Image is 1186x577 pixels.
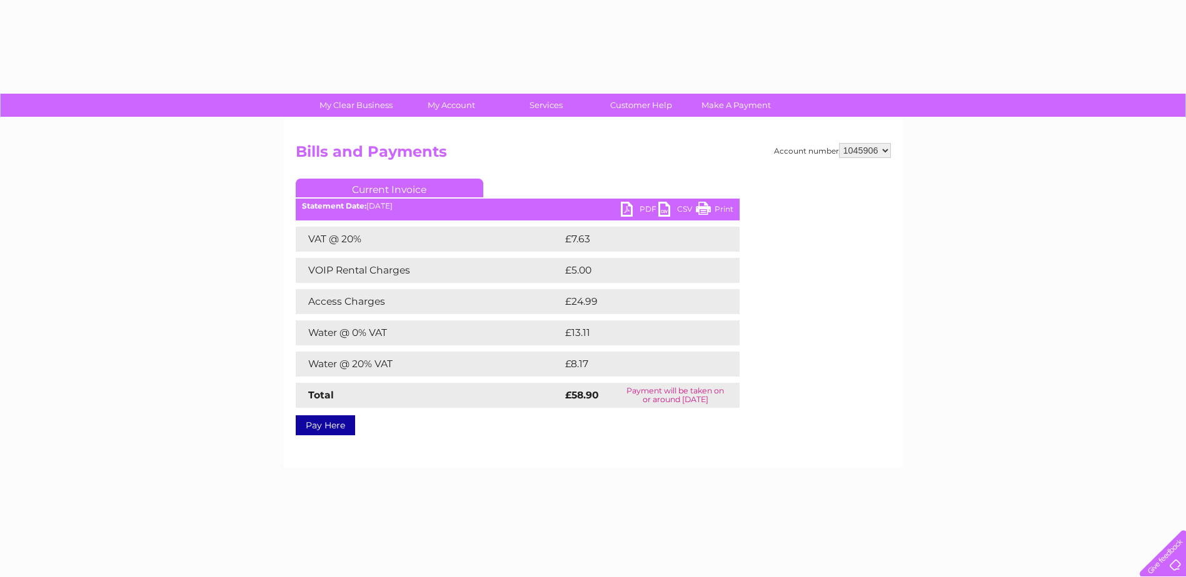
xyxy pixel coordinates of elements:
[562,227,710,252] td: £7.63
[400,94,503,117] a: My Account
[562,258,711,283] td: £5.00
[562,289,715,314] td: £24.99
[774,143,891,158] div: Account number
[565,389,599,401] strong: £58.90
[302,201,366,210] b: Statement Date:
[296,352,562,377] td: Water @ 20% VAT
[296,202,740,210] div: [DATE]
[562,352,708,377] td: £8.17
[696,202,733,220] a: Print
[621,202,658,220] a: PDF
[658,202,696,220] a: CSV
[296,227,562,252] td: VAT @ 20%
[296,258,562,283] td: VOIP Rental Charges
[562,320,710,345] td: £13.11
[296,320,562,345] td: Water @ 0% VAT
[296,415,355,435] a: Pay Here
[304,94,408,117] a: My Clear Business
[611,383,740,408] td: Payment will be taken on or around [DATE]
[685,94,788,117] a: Make A Payment
[590,94,693,117] a: Customer Help
[296,143,891,167] h2: Bills and Payments
[296,289,562,314] td: Access Charges
[296,179,483,197] a: Current Invoice
[308,389,334,401] strong: Total
[495,94,598,117] a: Services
